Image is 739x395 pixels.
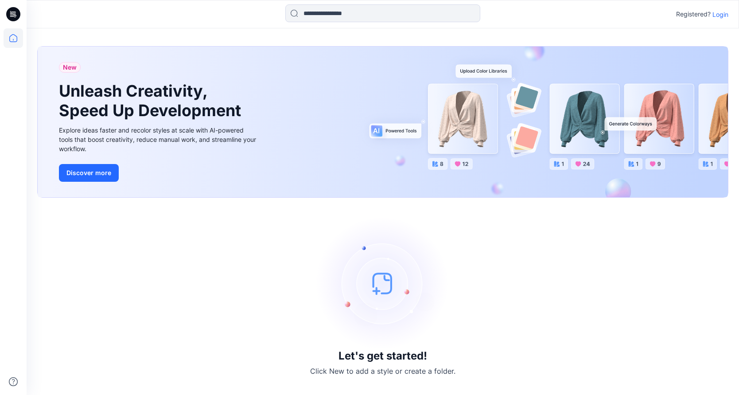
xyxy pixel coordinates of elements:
[59,82,245,120] h1: Unleash Creativity, Speed Up Development
[712,10,728,19] p: Login
[59,164,119,182] button: Discover more
[316,217,449,350] img: empty-state-image.svg
[59,164,258,182] a: Discover more
[310,366,455,376] p: Click New to add a style or create a folder.
[59,125,258,153] div: Explore ideas faster and recolor styles at scale with AI-powered tools that boost creativity, red...
[676,9,711,20] p: Registered?
[338,350,427,362] h3: Let's get started!
[63,62,77,73] span: New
